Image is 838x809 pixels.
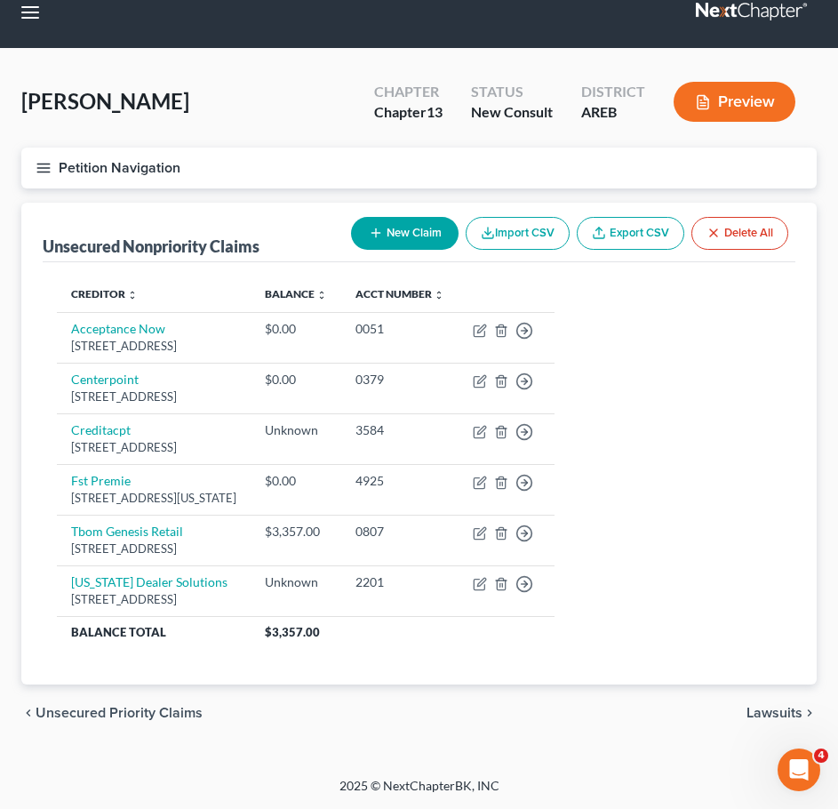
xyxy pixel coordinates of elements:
[265,371,327,388] div: $0.00
[355,573,444,591] div: 2201
[71,524,183,539] a: Tbom Genesis Retail
[471,82,553,102] div: Status
[36,706,203,720] span: Unsecured Priority Claims
[265,320,327,338] div: $0.00
[265,523,327,541] div: $3,357.00
[316,290,327,300] i: unfold_more
[71,473,131,488] a: Fst Premie
[466,217,570,250] button: Import CSV
[57,616,251,648] th: Balance Total
[71,321,165,336] a: Acceptance Now
[71,574,227,589] a: [US_STATE] Dealer Solutions
[471,102,553,123] div: New Consult
[355,320,444,338] div: 0051
[355,523,444,541] div: 0807
[71,287,138,300] a: Creditor unfold_more
[71,439,236,456] div: [STREET_ADDRESS]
[21,706,36,720] i: chevron_left
[100,777,739,809] div: 2025 © NextChapterBK, INC
[427,103,443,120] span: 13
[581,102,645,123] div: AREB
[374,102,443,123] div: Chapter
[355,472,444,490] div: 4925
[265,472,327,490] div: $0.00
[21,148,817,188] button: Petition Navigation
[746,706,817,720] button: Lawsuits chevron_right
[265,287,327,300] a: Balance unfold_more
[778,749,820,791] iframe: Intercom live chat
[691,217,788,250] button: Delete All
[355,371,444,388] div: 0379
[21,88,189,114] span: [PERSON_NAME]
[674,82,795,122] button: Preview
[71,422,131,437] a: Creditacpt
[577,217,684,250] a: Export CSV
[355,287,444,300] a: Acct Number unfold_more
[265,421,327,439] div: Unknown
[802,706,817,720] i: chevron_right
[71,388,236,405] div: [STREET_ADDRESS]
[746,706,802,720] span: Lawsuits
[814,749,828,763] span: 4
[265,625,320,639] span: $3,357.00
[581,82,645,102] div: District
[127,290,138,300] i: unfold_more
[374,82,443,102] div: Chapter
[265,573,327,591] div: Unknown
[71,338,236,355] div: [STREET_ADDRESS]
[355,421,444,439] div: 3584
[71,372,139,387] a: Centerpoint
[71,591,236,608] div: [STREET_ADDRESS]
[71,490,236,507] div: [STREET_ADDRESS][US_STATE]
[21,706,203,720] button: chevron_left Unsecured Priority Claims
[434,290,444,300] i: unfold_more
[71,541,236,557] div: [STREET_ADDRESS]
[351,217,459,250] button: New Claim
[43,236,259,257] div: Unsecured Nonpriority Claims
